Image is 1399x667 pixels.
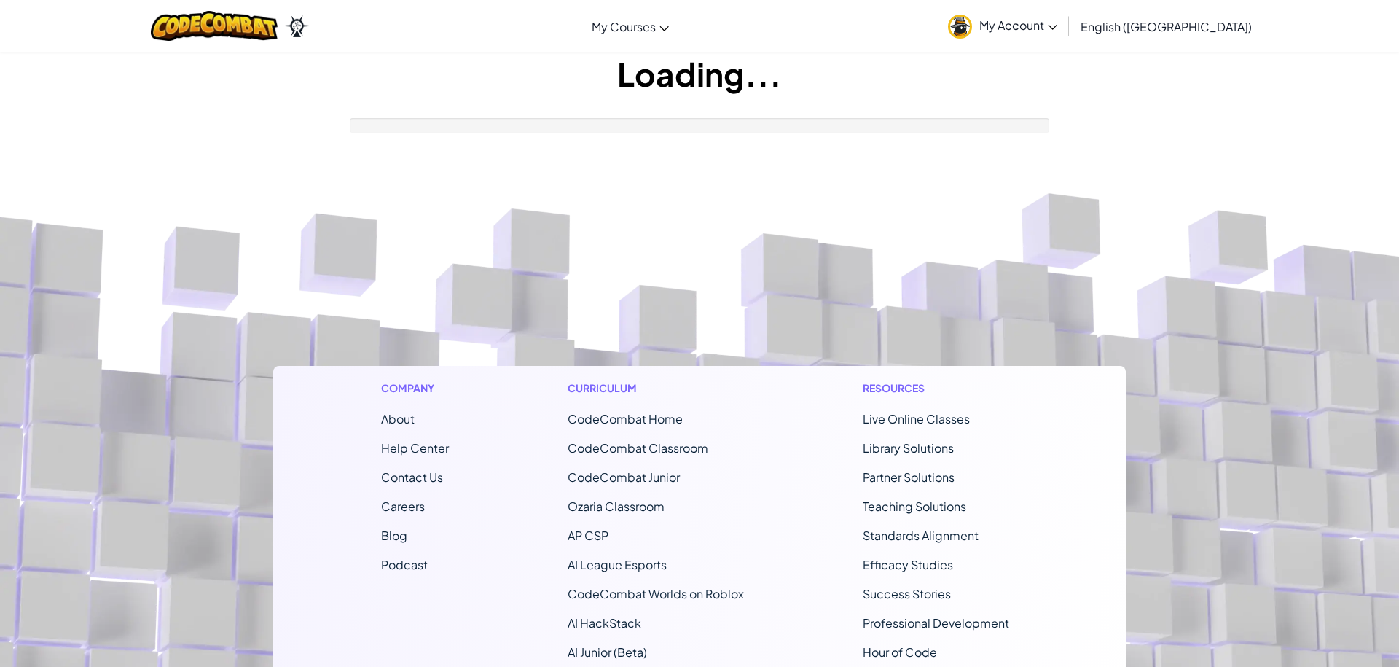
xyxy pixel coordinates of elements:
img: Ozaria [285,15,308,37]
span: English ([GEOGRAPHIC_DATA]) [1081,19,1252,34]
a: Efficacy Studies [863,557,953,572]
a: My Courses [584,7,676,46]
h1: Curriculum [568,381,744,396]
a: Partner Solutions [863,469,955,485]
img: CodeCombat logo [151,11,278,41]
a: Help Center [381,440,449,456]
img: avatar [948,15,972,39]
a: CodeCombat Worlds on Roblox [568,586,744,601]
a: AP CSP [568,528,608,543]
span: My Account [979,17,1057,33]
a: Standards Alignment [863,528,979,543]
span: Contact Us [381,469,443,485]
a: CodeCombat Classroom [568,440,708,456]
a: About [381,411,415,426]
a: Professional Development [863,615,1009,631]
h1: Resources [863,381,1018,396]
a: My Account [941,3,1065,49]
a: Live Online Classes [863,411,970,426]
a: Success Stories [863,586,951,601]
a: AI League Esports [568,557,667,572]
a: CodeCombat Junior [568,469,680,485]
h1: Company [381,381,449,396]
a: Careers [381,499,425,514]
a: Podcast [381,557,428,572]
a: AI Junior (Beta) [568,644,647,660]
span: CodeCombat Home [568,411,683,426]
a: English ([GEOGRAPHIC_DATA]) [1073,7,1259,46]
a: AI HackStack [568,615,641,631]
a: Hour of Code [863,644,937,660]
span: My Courses [592,19,656,34]
a: Ozaria Classroom [568,499,665,514]
a: Library Solutions [863,440,954,456]
a: Teaching Solutions [863,499,966,514]
a: Blog [381,528,407,543]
